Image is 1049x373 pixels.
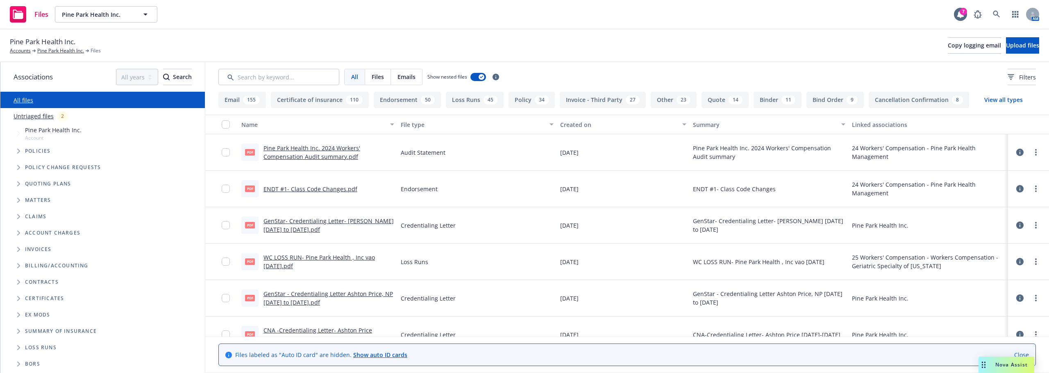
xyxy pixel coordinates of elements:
span: Claims [25,214,46,219]
div: 155 [243,95,260,104]
button: Linked associations [849,115,1008,134]
span: Filters [1019,73,1036,81]
div: 25 Workers' Compensation - Workers Compensation - Geriatric Specialty of [US_STATE] [852,253,1005,270]
button: File type [397,115,557,134]
button: Quote [702,92,749,108]
span: BORs [25,362,40,366]
button: Other [651,92,697,108]
input: Toggle Row Selected [222,330,230,339]
span: [DATE] [560,148,579,157]
a: Accounts [10,47,31,54]
span: [DATE] [560,221,579,230]
a: GenStar- Credentialing Letter- [PERSON_NAME] [DATE] to [DATE].pdf [263,217,394,233]
div: Pine Park Health Inc. [852,221,908,230]
span: Emails [397,72,416,81]
a: WC LOSS RUN- Pine Park Health , Inc vao [DATE].pdf [263,253,375,270]
span: GenStar- Credentialing Letter- [PERSON_NAME] [DATE] to [DATE] [693,217,846,234]
div: Folder Tree Example [0,258,205,372]
div: 8 [952,95,963,104]
span: Credentialing Letter [401,330,456,339]
div: Linked associations [852,120,1005,129]
span: pdf [245,222,255,228]
span: WC LOSS RUN- Pine Park Health , Inc vao [DATE] [693,258,824,266]
a: more [1031,220,1041,230]
a: Pine Park Health Inc. 2024 Workers' Compensation Audit summary.pdf [263,144,360,161]
span: ENDT #1- Class Code Changes [693,185,776,193]
span: Policy change requests [25,165,101,170]
button: Endorsement [374,92,441,108]
a: Pine Park Health Inc. [37,47,84,54]
button: Copy logging email [948,37,1001,54]
button: View all types [971,92,1036,108]
a: CNA -Credentialing Letter- Ashton Price [DATE]-[DATE].pdf [263,326,372,343]
button: Loss Runs [446,92,504,108]
a: Switch app [1007,6,1024,23]
div: 2 [57,111,68,121]
button: Cancellation Confirmation [869,92,969,108]
span: pdf [245,258,255,264]
span: Associations [14,72,53,82]
span: Show nested files [427,73,467,80]
input: Search by keyword... [218,69,339,85]
span: Files [34,11,48,18]
span: GenStar - Credentialing Letter Ashton Price, NP [DATE] to [DATE] [693,289,846,307]
span: Matters [25,198,51,203]
span: All [351,72,358,81]
div: 24 Workers' Compensation - Pine Park Health Management [852,180,1005,197]
input: Toggle Row Selected [222,294,230,302]
span: Files labeled as "Auto ID card" are hidden. [235,350,407,359]
div: Created on [560,120,677,129]
button: Nova Assist [979,357,1034,373]
button: Summary [690,115,849,134]
span: Credentialing Letter [401,294,456,303]
span: Contracts [25,280,59,285]
span: Nova Assist [995,361,1028,368]
span: [DATE] [560,258,579,266]
span: [DATE] [560,294,579,303]
a: All files [14,96,33,104]
button: Email [218,92,266,108]
span: CNA-Credentialing Letter- Ashton Price [DATE]-[DATE] [693,330,840,339]
div: 24 Workers' Compensation - Pine Park Health Management [852,144,1005,161]
button: Invoice - Third Party [560,92,646,108]
a: Show auto ID cards [353,351,407,359]
span: Pine Park Health Inc. [10,36,75,47]
span: Account charges [25,231,80,235]
div: 110 [346,95,363,104]
button: Upload files [1006,37,1039,54]
span: Files [91,47,101,54]
button: Binder [754,92,802,108]
input: Select all [222,120,230,129]
span: Filters [1008,73,1036,81]
span: pdf [245,295,255,301]
div: 9 [847,95,858,104]
div: Name [241,120,385,129]
span: [DATE] [560,185,579,193]
a: more [1031,147,1041,157]
div: 27 [626,95,640,104]
div: 45 [484,95,497,104]
span: Loss Runs [25,345,57,350]
div: Pine Park Health Inc. [852,294,908,303]
span: [DATE] [560,330,579,339]
span: pdf [245,185,255,192]
input: Toggle Row Selected [222,185,230,193]
span: Files [372,72,384,81]
span: Pine Park Health Inc. 2024 Workers' Compensation Audit summary [693,144,846,161]
span: pdf [245,149,255,155]
span: Upload files [1006,41,1039,49]
button: Filters [1008,69,1036,85]
button: Policy [509,92,555,108]
span: Certificates [25,296,64,301]
span: Invoices [25,247,52,252]
div: 11 [781,95,795,104]
div: 34 [535,95,549,104]
div: File type [401,120,545,129]
span: Pine Park Health Inc. [25,126,82,134]
svg: Search [163,74,170,80]
button: Name [238,115,397,134]
a: ENDT #1- Class Code Changes.pdf [263,185,357,193]
span: Endorsement [401,185,438,193]
a: GenStar - Credentialing Letter Ashton Price, NP [DATE] to [DATE].pdf [263,290,393,306]
div: Search [163,69,192,85]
